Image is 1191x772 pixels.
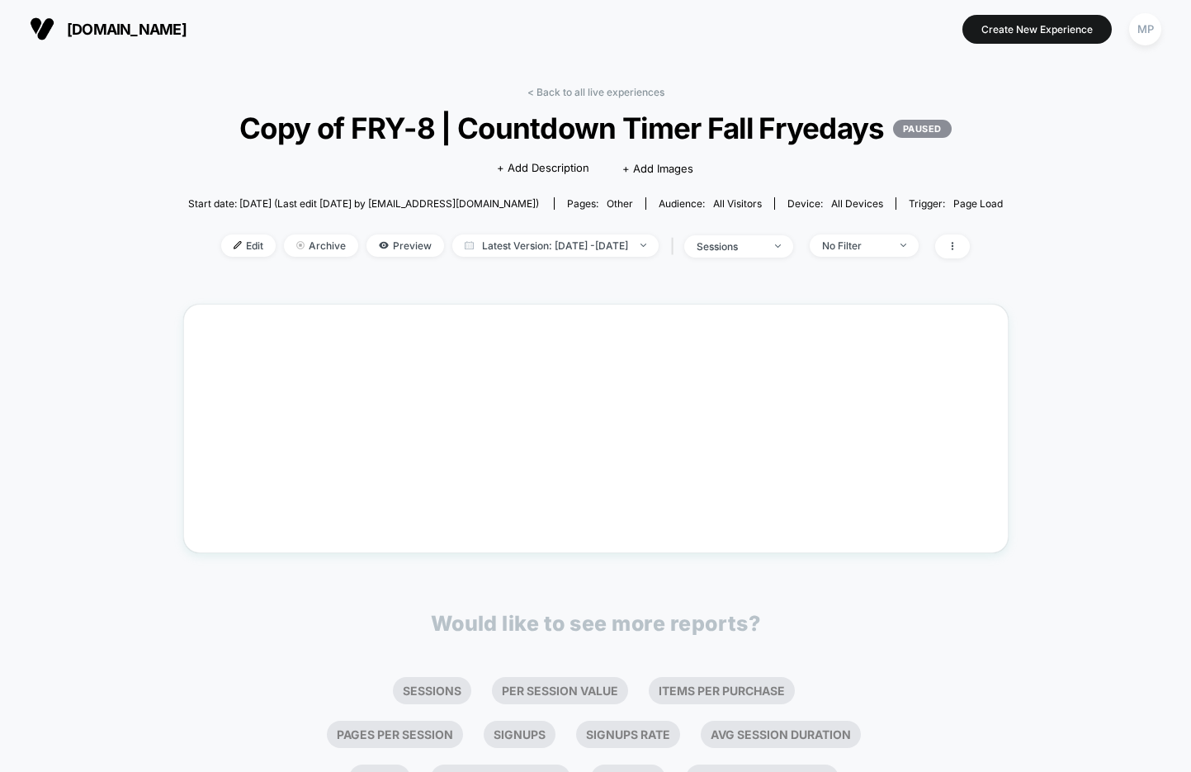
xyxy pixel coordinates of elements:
[25,16,191,42] button: [DOMAIN_NAME]
[234,241,242,249] img: edit
[221,234,276,257] span: Edit
[492,677,628,704] li: Per Session Value
[393,677,471,704] li: Sessions
[30,17,54,41] img: Visually logo
[607,197,633,210] span: other
[893,120,952,138] p: PAUSED
[1124,12,1166,46] button: MP
[527,86,664,98] a: < Back to all live experiences
[909,197,1003,210] div: Trigger:
[774,197,896,210] span: Device:
[465,241,474,249] img: calendar
[962,15,1112,44] button: Create New Experience
[497,160,589,177] span: + Add Description
[713,197,762,210] span: All Visitors
[188,197,539,210] span: Start date: [DATE] (Last edit [DATE] by [EMAIL_ADDRESS][DOMAIN_NAME])
[900,244,906,247] img: end
[775,244,781,248] img: end
[366,234,444,257] span: Preview
[327,721,463,748] li: Pages Per Session
[229,111,962,145] span: Copy of FRY-8 | Countdown Timer Fall Fryedays
[697,240,763,253] div: sessions
[452,234,659,257] span: Latest Version: [DATE] - [DATE]
[953,197,1003,210] span: Page Load
[667,234,684,258] span: |
[640,244,646,247] img: end
[831,197,883,210] span: all devices
[567,197,633,210] div: Pages:
[67,21,187,38] span: [DOMAIN_NAME]
[576,721,680,748] li: Signups Rate
[659,197,762,210] div: Audience:
[822,239,888,252] div: No Filter
[431,611,761,636] p: Would like to see more reports?
[701,721,861,748] li: Avg Session Duration
[1129,13,1161,45] div: MP
[296,241,305,249] img: end
[649,677,795,704] li: Items Per Purchase
[284,234,358,257] span: Archive
[622,162,693,175] span: + Add Images
[484,721,555,748] li: Signups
